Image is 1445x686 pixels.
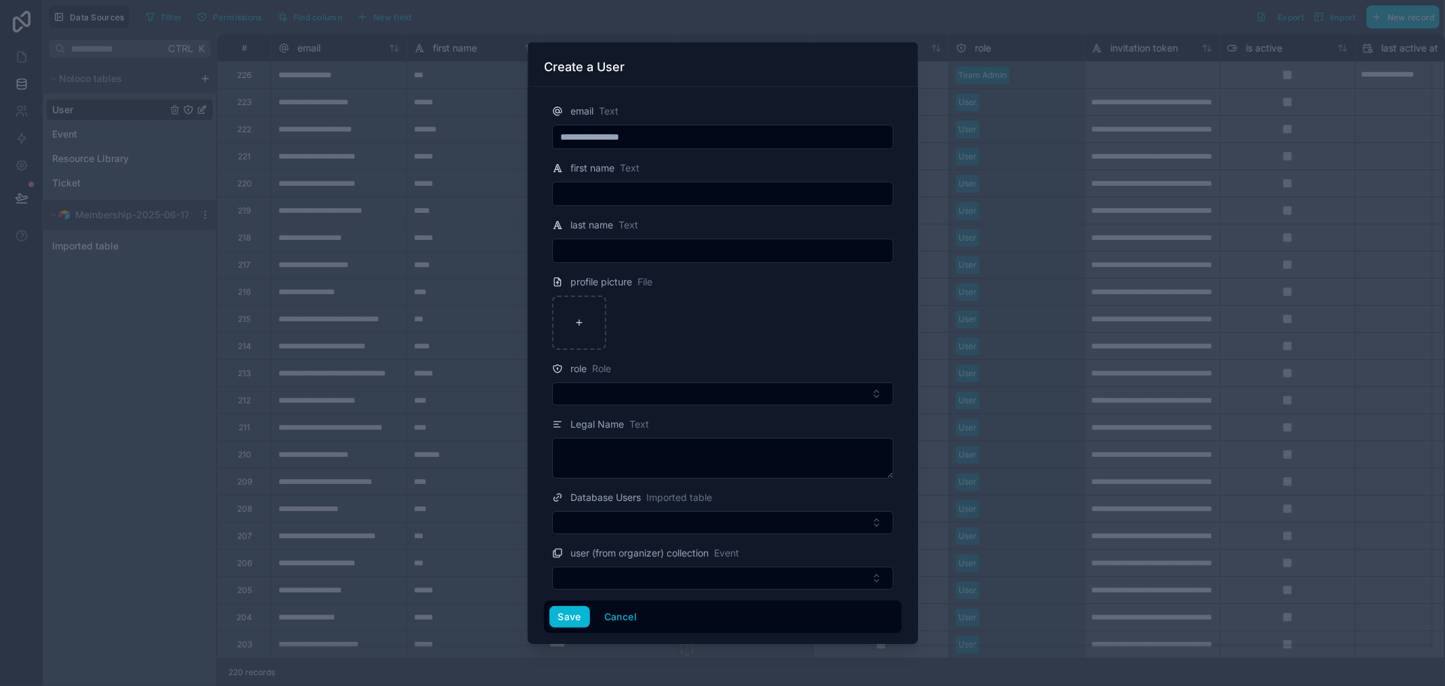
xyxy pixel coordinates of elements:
span: Event [715,546,740,560]
button: Select Button [552,382,894,405]
button: Cancel [595,606,646,628]
span: Text [630,418,650,431]
h3: Create a User [545,59,625,75]
span: role [571,362,587,376]
span: File [638,275,653,289]
span: user (from organizer) collection [571,546,709,560]
span: last name [571,218,614,232]
span: Role [593,362,612,376]
button: Save [549,606,590,628]
span: profile picture [571,275,633,289]
button: Select Button [552,511,894,534]
span: first name [571,161,615,175]
span: Text [600,104,619,118]
span: email [571,104,594,118]
span: Imported table [647,491,713,504]
button: Select Button [552,567,894,590]
span: Text [619,218,639,232]
span: Database Users [571,491,642,504]
span: Text [621,161,640,175]
span: Legal Name [571,418,625,431]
